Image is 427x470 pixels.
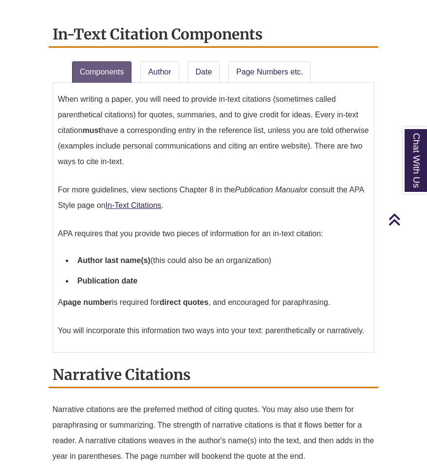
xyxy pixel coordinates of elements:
p: Narrative citations are the preferred method of citing quotes. You may also use them for paraphra... [53,398,375,468]
p: For more guidelines, view sections Chapter 8 in the or consult the APA Style page on . [58,178,370,217]
strong: Publication date [77,277,138,285]
a: Date [188,61,220,83]
a: Back to Top [388,213,425,226]
p: A is required for , and encouraged for paraphrasing. [58,291,370,314]
h2: Narrative Citations [49,362,379,388]
strong: must [82,126,101,134]
a: Author [140,61,179,83]
strong: page number [63,298,111,306]
p: You will incorporate this information two ways into your text: parenthetically or narratively. [58,319,370,342]
p: APA requires that you provide two pieces of information for an in-text citation: [58,222,370,245]
strong: Author last name(s) [77,256,150,264]
h2: In-Text Citation Components [49,22,379,48]
a: In-Text Citations [106,201,162,209]
p: When writing a paper, you will need to provide in-text citations (sometimes called parenthetical ... [58,88,370,173]
a: Components [72,61,132,83]
em: Publication Manual [235,186,300,194]
strong: direct quotes [160,298,208,306]
li: (this could also be an organization) [74,250,370,271]
a: Page Numbers etc. [228,61,311,83]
